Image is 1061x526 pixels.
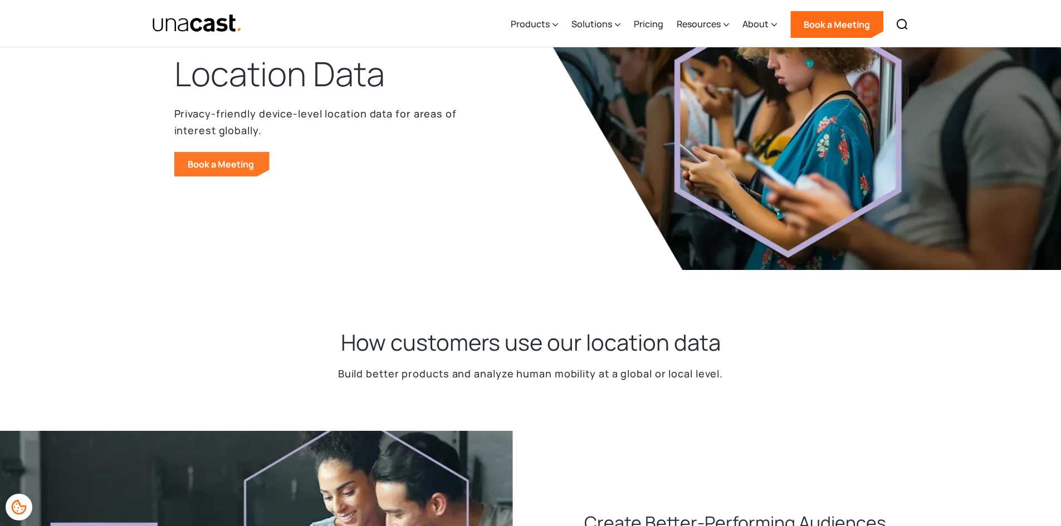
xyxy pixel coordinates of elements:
[511,2,558,47] div: Products
[790,11,883,38] a: Book a Meeting
[6,494,32,520] div: Cookie Preferences
[174,52,385,96] h1: Location Data
[174,105,464,139] p: Privacy-friendly device-level location data for areas of interest globally.
[677,17,721,31] div: Resources
[152,14,243,33] a: home
[742,2,777,47] div: About
[341,328,721,357] h2: How customers use our location data
[174,152,270,176] a: Book a Meeting
[634,2,663,47] a: Pricing
[338,366,723,382] p: Build better products and analyze human mobility at a global or local level.
[571,2,620,47] div: Solutions
[896,18,909,31] img: Search icon
[742,17,769,31] div: About
[571,17,612,31] div: Solutions
[511,17,550,31] div: Products
[152,14,243,33] img: Unacast text logo
[677,2,729,47] div: Resources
